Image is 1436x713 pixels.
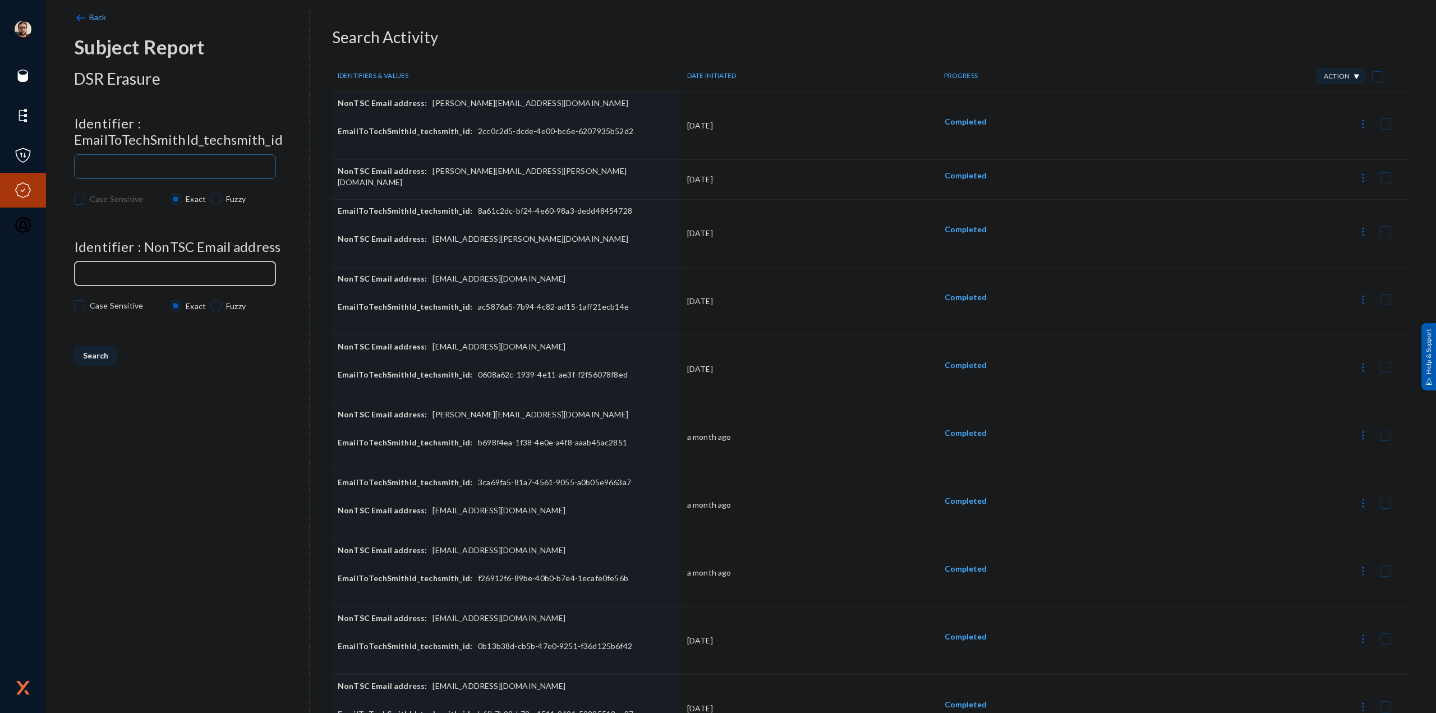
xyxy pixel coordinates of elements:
[682,539,930,607] td: a month ago
[1421,323,1436,390] div: Help & Support
[945,171,987,180] span: Completed
[338,438,472,447] span: EmailToTechSmithId_techsmith_id:
[1425,378,1433,385] img: help_support.svg
[74,116,309,148] h4: Identifier : EmailToTechSmithId_techsmith_id
[1357,701,1369,712] img: icon-more.svg
[1357,118,1369,130] img: icon-more.svg
[74,12,86,24] img: back-arrow.svg
[945,224,987,234] span: Completed
[74,70,309,89] h3: DSR Erasure
[338,166,427,176] span: NonTSC Email address:
[74,35,309,58] div: Subject Report
[338,98,676,126] div: [PERSON_NAME][EMAIL_ADDRESS][DOMAIN_NAME]
[1357,362,1369,373] img: icon-more.svg
[338,505,676,533] div: [EMAIL_ADDRESS][DOMAIN_NAME]
[936,491,996,511] button: Completed
[338,341,676,369] div: [EMAIL_ADDRESS][DOMAIN_NAME]
[15,182,31,199] img: icon-compliance.svg
[338,301,676,329] div: ac5876a5-7b94-4c82-ad15-1aff21ecb14e
[936,219,996,240] button: Completed
[945,117,987,126] span: Completed
[936,627,996,647] button: Completed
[682,607,930,675] td: [DATE]
[338,126,472,136] span: EmailToTechSmithId_techsmith_id:
[945,632,987,641] span: Completed
[338,545,427,555] span: NonTSC Email address:
[338,437,676,465] div: b698f4ea-1f38-4e0e-a4f8-aaab45ac2851
[338,505,427,515] span: NonTSC Email address:
[338,641,676,669] div: 0b13b38d-cb5b-47e0-9251-f36d125b6f42
[338,370,472,379] span: EmailToTechSmithId_techsmith_id:
[15,217,31,233] img: icon-oauth.svg
[1357,565,1369,577] img: icon-more.svg
[945,496,987,505] span: Completed
[338,205,676,233] div: 8a61c2dc-bf24-4e60-98a3-dedd48454728
[222,193,246,205] span: Fuzzy
[1357,172,1369,183] img: icon-more.svg
[338,641,472,651] span: EmailToTechSmithId_techsmith_id:
[90,297,143,314] span: Case Sensitive
[682,268,930,335] td: [DATE]
[338,477,676,505] div: 3ca69fa5-81a7-4561-9055-a0b05e9663a7
[936,559,996,579] button: Completed
[338,274,427,283] span: NonTSC Email address:
[15,67,31,84] img: icon-sources.svg
[338,302,472,311] span: EmailToTechSmithId_techsmith_id:
[90,191,143,208] span: Case Sensitive
[338,410,427,419] span: NonTSC Email address:
[338,98,427,108] span: NonTSC Email address:
[936,423,996,443] button: Completed
[945,700,987,709] span: Completed
[1357,498,1369,509] img: icon-more.svg
[338,206,472,215] span: EmailToTechSmithId_techsmith_id:
[1357,294,1369,305] img: icon-more.svg
[338,681,427,691] span: NonTSC Email address:
[936,165,996,186] button: Completed
[74,239,309,255] h4: Identifier : NonTSC Email address
[338,613,676,641] div: [EMAIL_ADDRESS][DOMAIN_NAME]
[945,564,987,573] span: Completed
[682,335,930,403] td: [DATE]
[83,351,108,360] span: Search
[89,12,107,22] span: Back
[936,287,996,307] button: Completed
[338,234,427,243] span: NonTSC Email address:
[1357,430,1369,441] img: icon-more.svg
[930,61,1140,92] th: PROGRESS
[338,342,427,351] span: NonTSC Email address:
[332,61,682,92] th: IDENTIFIERS & VALUES
[181,193,206,205] span: Exact
[682,471,930,539] td: a month ago
[332,28,1408,47] h3: Search Activity
[682,160,930,200] td: [DATE]
[338,126,676,154] div: 2cc0c2d5-dcde-4e00-bc6e-6207935b52d2
[15,107,31,124] img: icon-elements.svg
[338,680,676,709] div: [EMAIL_ADDRESS][DOMAIN_NAME]
[936,112,996,132] button: Completed
[682,61,930,92] th: DATE INITIATED
[74,12,109,22] a: Back
[338,573,676,601] div: f26912f6-89be-40b0-b7e4-1ecafe0fe56b
[338,273,676,301] div: [EMAIL_ADDRESS][DOMAIN_NAME]
[338,573,472,583] span: EmailToTechSmithId_techsmith_id:
[181,300,206,312] span: Exact
[338,545,676,573] div: [EMAIL_ADDRESS][DOMAIN_NAME]
[682,92,930,160] td: [DATE]
[15,21,31,38] img: 4ef91cf57f1b271062fbd3b442c6b465
[338,477,472,487] span: EmailToTechSmithId_techsmith_id:
[945,360,987,370] span: Completed
[945,292,987,302] span: Completed
[682,403,930,471] td: a month ago
[945,428,987,438] span: Completed
[1357,633,1369,645] img: icon-more.svg
[15,147,31,164] img: icon-policies.svg
[338,165,676,194] div: [PERSON_NAME][EMAIL_ADDRESS][PERSON_NAME][DOMAIN_NAME]
[682,200,930,268] td: [DATE]
[1357,226,1369,237] img: icon-more.svg
[338,369,676,397] div: 0608a62c-1939-4e11-ae3f-f2f56078f8ed
[936,355,996,375] button: Completed
[338,613,427,623] span: NonTSC Email address:
[222,300,246,312] span: Fuzzy
[338,233,676,261] div: [EMAIL_ADDRESS][PERSON_NAME][DOMAIN_NAME]
[338,409,676,437] div: [PERSON_NAME][EMAIL_ADDRESS][DOMAIN_NAME]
